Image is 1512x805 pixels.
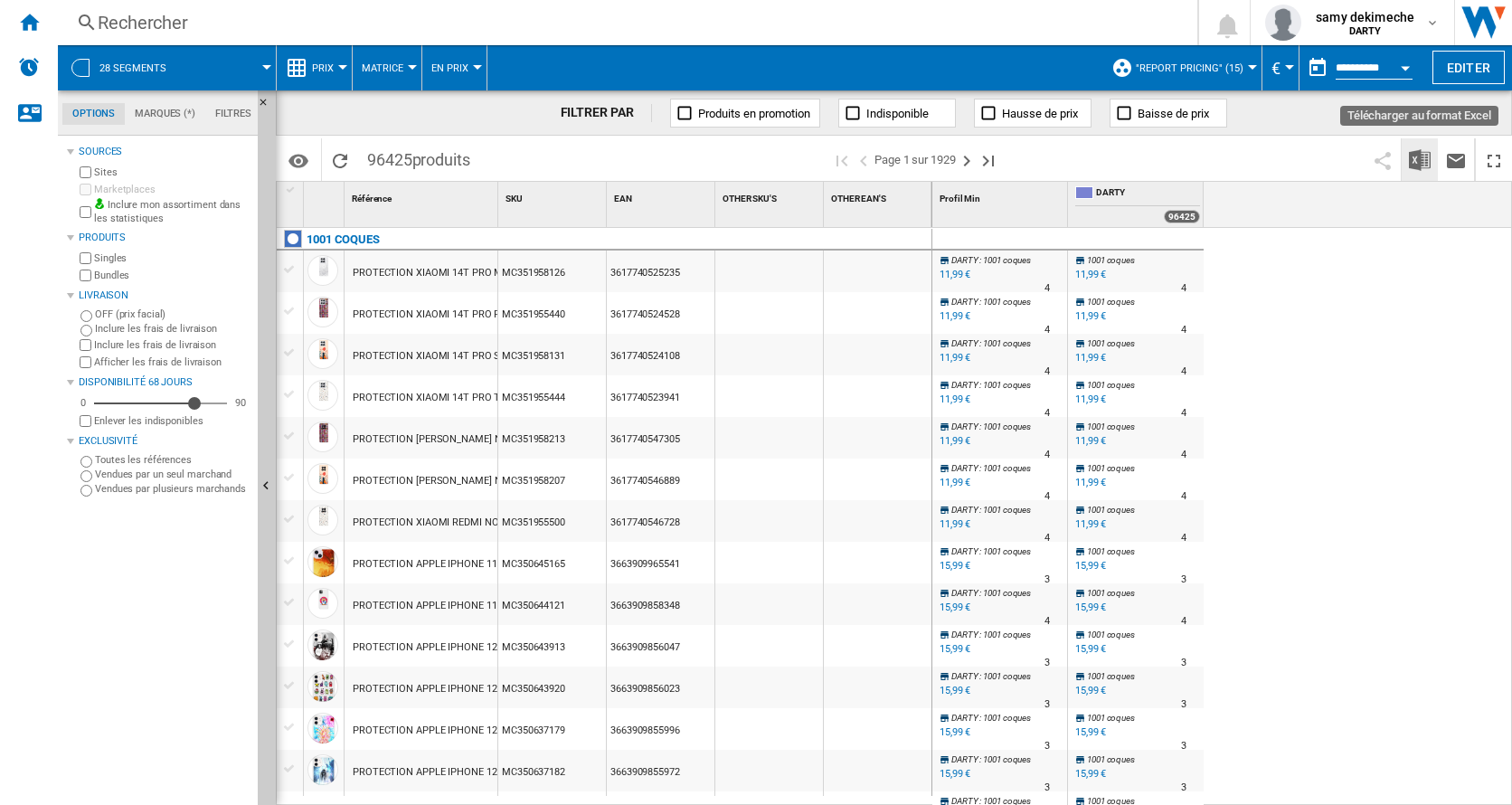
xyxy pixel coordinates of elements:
[431,45,477,90] button: En Prix
[1072,182,1204,227] div: DARTY 96425 offers sold by DARTY
[956,138,978,181] button: Page suivante
[1365,138,1401,181] button: Partager ce bookmark avec d'autres
[719,182,823,210] div: OTHER SKU'S Sort None
[1181,488,1186,506] div: Délai de livraison : 4 jours
[80,485,92,497] input: Vendues par plusieurs marchands
[80,270,91,281] input: Bundles
[974,99,1091,128] button: Hausse de prix
[498,459,606,500] div: MC351958207
[1075,726,1106,738] div: 15,99 €
[937,474,970,492] div: Mise à jour : lundi 18 août 2025 03:13
[831,138,853,181] button: Première page
[607,417,714,459] div: 3617740547305
[610,182,714,210] div: EAN Sort None
[1073,640,1106,658] div: 15,99 €
[1181,279,1186,298] div: Délai de livraison : 4 jours
[1073,432,1106,450] div: 11,99 €
[498,667,606,708] div: MC350643920
[936,182,1067,210] div: Sort None
[99,62,166,74] span: 28 segments
[307,182,344,210] div: Sort None
[94,355,250,369] label: Afficher les frais de livraison
[348,182,497,210] div: Référence Sort None
[322,138,358,181] button: Recharger
[1087,546,1135,556] span: 1001 coques
[1316,8,1414,26] span: samy dekimeche
[1073,308,1106,326] div: 11,99 €
[79,231,250,245] div: Produits
[951,297,978,307] span: DARTY
[502,182,606,210] div: Sort None
[1087,380,1135,390] span: 1001 coques
[1073,765,1106,783] div: 15,99 €
[353,294,674,336] div: PROTECTION XIAOMI 14T PRO PATCHWORK MANDALA TRANSPARENT
[1087,588,1135,598] span: 1001 coques
[607,292,714,334] div: 3617740524528
[1181,404,1186,422] div: Délai de livraison : 4 jours
[80,184,91,195] input: Marketplaces
[1181,321,1186,339] div: Délai de livraison : 4 jours
[498,625,606,667] div: MC350643913
[498,750,606,791] div: MC350637182
[979,255,1031,265] span: : 1001 coques
[353,419,780,460] div: PROTECTION [PERSON_NAME] NOTE 14 PRO PLUS 5G PATCHWORK MANDALA TRANSPARENT
[1044,488,1050,506] div: Délai de livraison : 4 jours
[1087,338,1135,348] span: 1001 coques
[362,62,403,74] span: Matrice
[358,138,479,176] span: 96425
[1476,138,1512,181] button: Plein écran
[67,45,267,90] div: 28 segments
[1073,724,1106,742] div: 15,99 €
[979,297,1031,307] span: : 1001 coques
[498,292,606,334] div: MC351955440
[827,182,931,210] div: Sort None
[831,194,886,204] span: OTHER EAN'S
[1271,45,1290,90] button: €
[1075,685,1106,696] div: 15,99 €
[1075,768,1106,780] div: 15,99 €
[1073,682,1106,700] div: 15,99 €
[94,338,250,352] label: Inclure les frais de livraison
[951,505,978,515] span: DARTY
[1044,737,1050,755] div: Délai de livraison : 3 jours
[95,453,250,467] label: Toutes les références
[1181,529,1186,547] div: Délai de livraison : 4 jours
[353,252,646,294] div: PROTECTION XIAOMI 14T PRO MANDALA BLANC TRANSPARENT
[353,585,728,627] div: PROTECTION APPLE IPHONE 11 PRO MAX RENFORCE SHIBA NINJA TRANSPARENT
[979,421,1031,431] span: : 1001 coques
[607,334,714,375] div: 3617740524108
[1075,643,1106,655] div: 15,99 €
[1164,210,1200,223] div: 96425 offers sold by DARTY
[1136,62,1243,74] span: "Report Pricing" (15)
[1181,363,1186,381] div: Délai de livraison : 4 jours
[979,671,1031,681] span: : 1001 coques
[1349,25,1382,37] b: DARTY
[1299,50,1336,86] button: md-calendar
[937,640,970,658] div: Mise à jour : lundi 18 août 2025 03:45
[607,583,714,625] div: 3663909858348
[94,269,250,282] label: Bundles
[353,460,783,502] div: PROTECTION [PERSON_NAME] NOTE 14 PRO PLUS 5G SOUFFLE DE TENDRESSE TRANSPARENT
[80,470,92,482] input: Vendues par un seul marchand
[1181,571,1186,589] div: Délai de livraison : 3 jours
[1389,49,1422,81] button: Open calendar
[80,310,92,322] input: OFF (prix facial)
[362,45,412,90] div: Matrice
[62,103,125,125] md-tab-item: Options
[979,505,1031,515] span: : 1001 coques
[979,463,1031,473] span: : 1001 coques
[1075,310,1106,322] div: 11,99 €
[1138,107,1209,120] span: Baisse de prix
[307,229,380,251] div: Cliquez pour filtrer sur cette marque
[1087,297,1135,307] span: 1001 coques
[1044,529,1050,547] div: Délai de livraison : 4 jours
[607,750,714,791] div: 3663909855972
[1075,393,1106,405] div: 11,99 €
[1110,99,1227,128] button: Baisse de prix
[853,138,874,181] button: >Page précédente
[1262,45,1299,90] md-menu: Currency
[1075,352,1106,364] div: 11,99 €
[1087,421,1135,431] span: 1001 coques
